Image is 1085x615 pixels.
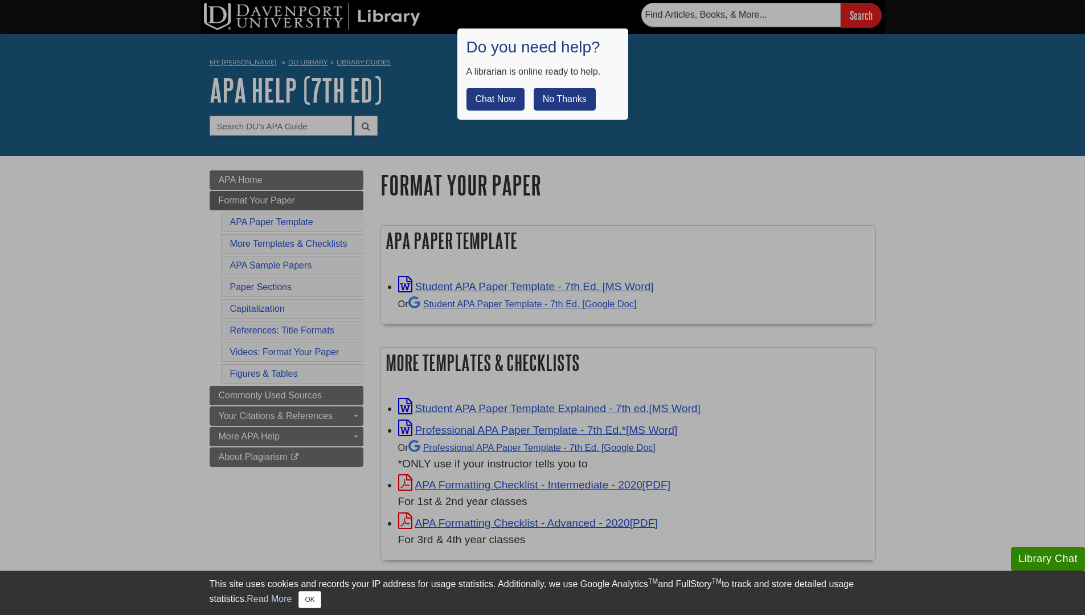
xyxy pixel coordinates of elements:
[648,577,658,585] sup: TM
[534,88,596,111] button: No Thanks
[466,88,525,111] button: Chat Now
[298,591,321,608] button: Close
[1011,547,1085,571] button: Library Chat
[466,38,619,57] h1: Do you need help?
[712,577,722,585] sup: TM
[247,594,292,604] a: Read More
[466,65,619,79] div: A librarian is online ready to help.
[210,577,876,608] div: This site uses cookies and records your IP address for usage statistics. Additionally, we use Goo...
